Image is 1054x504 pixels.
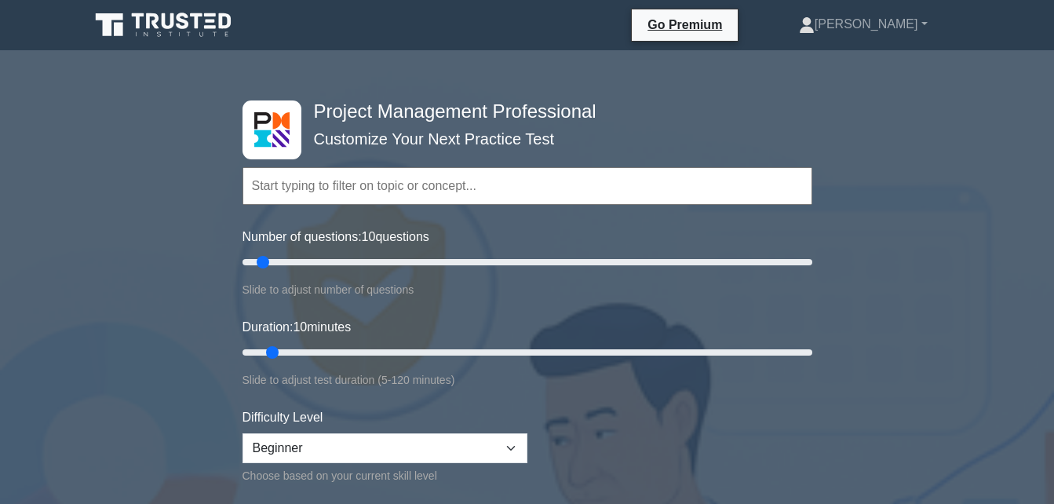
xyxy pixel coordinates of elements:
input: Start typing to filter on topic or concept... [243,167,812,205]
div: Choose based on your current skill level [243,466,527,485]
div: Slide to adjust number of questions [243,280,812,299]
label: Duration: minutes [243,318,352,337]
div: Slide to adjust test duration (5-120 minutes) [243,371,812,389]
span: 10 [293,320,307,334]
label: Difficulty Level [243,408,323,427]
h4: Project Management Professional [308,100,735,123]
a: [PERSON_NAME] [761,9,965,40]
span: 10 [362,230,376,243]
a: Go Premium [638,15,731,35]
label: Number of questions: questions [243,228,429,247]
